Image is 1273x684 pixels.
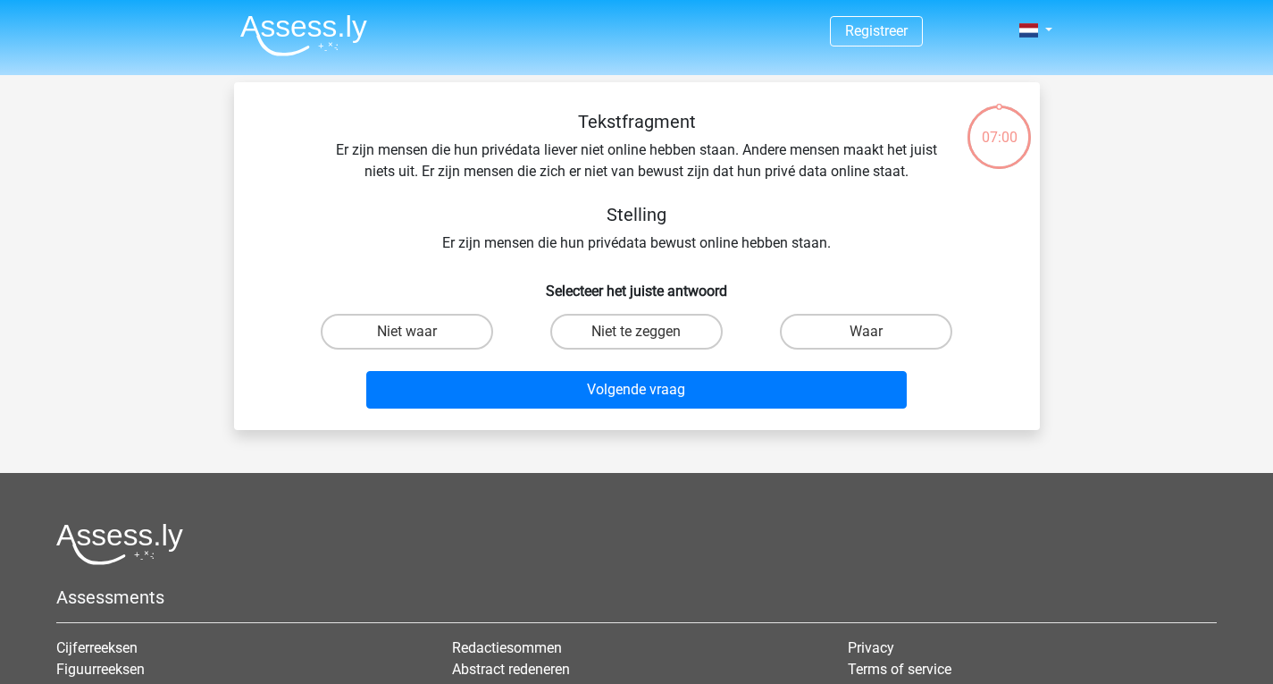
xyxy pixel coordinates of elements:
a: Redactiesommen [452,639,562,656]
img: Assessly [240,14,367,56]
h5: Stelling [320,204,954,225]
h6: Selecteer het juiste antwoord [263,268,1011,300]
img: Assessly logo [56,523,183,565]
div: Er zijn mensen die hun privédata liever niet online hebben staan. Andere mensen maakt het juist n... [263,111,1011,254]
a: Terms of service [848,661,951,678]
label: Niet te zeggen [550,314,723,350]
a: Abstract redeneren [452,661,570,678]
a: Figuurreeksen [56,661,145,678]
a: Privacy [848,639,894,656]
a: Cijferreeksen [56,639,138,656]
h5: Assessments [56,587,1217,608]
h5: Tekstfragment [320,111,954,132]
button: Volgende vraag [366,371,907,409]
label: Niet waar [321,314,493,350]
a: Registreer [845,22,908,39]
label: Waar [780,314,952,350]
div: 07:00 [966,104,1033,148]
